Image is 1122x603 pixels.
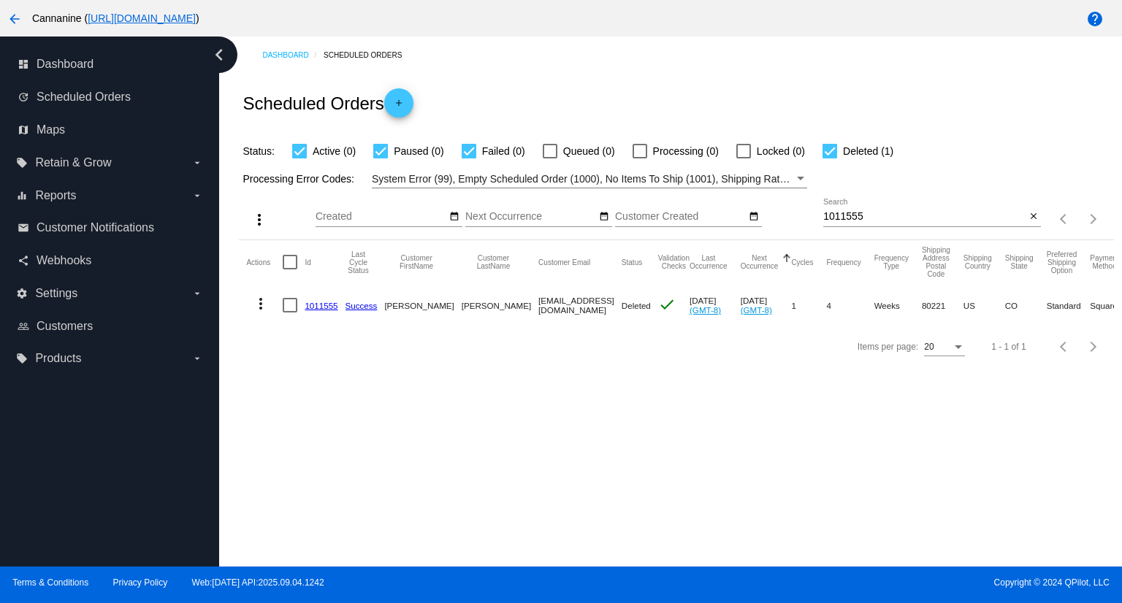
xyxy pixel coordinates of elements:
[35,287,77,300] span: Settings
[18,255,29,266] i: share
[305,258,310,266] button: Change sorting for Id
[88,12,196,24] a: [URL][DOMAIN_NAME]
[243,173,354,185] span: Processing Error Codes:
[823,211,1026,223] input: Search
[690,254,728,270] button: Change sorting for LastOccurrenceUtc
[346,301,378,310] a: Success
[18,249,203,272] a: share Webhooks
[16,353,28,364] i: local_offer
[394,142,443,160] span: Paused (0)
[16,190,28,201] i: equalizer
[1026,210,1041,225] button: Clear
[653,142,719,160] span: Processing (0)
[37,58,93,71] span: Dashboard
[826,284,874,326] mat-cell: 4
[741,254,779,270] button: Change sorting for NextOccurrenceUtc
[599,211,609,223] mat-icon: date_range
[563,142,615,160] span: Queued (0)
[191,353,203,364] i: arrow_drop_down
[991,342,1026,352] div: 1 - 1 of 1
[874,254,909,270] button: Change sorting for FrequencyType
[243,88,413,118] h2: Scheduled Orders
[18,320,29,332] i: people_outline
[18,85,203,109] a: update Scheduled Orders
[622,301,651,310] span: Deleted
[191,288,203,299] i: arrow_drop_down
[1005,254,1034,270] button: Change sorting for ShippingState
[18,222,29,234] i: email
[622,258,642,266] button: Change sorting for Status
[757,142,805,160] span: Locked (0)
[35,189,76,202] span: Reports
[16,288,28,299] i: settings
[922,284,963,326] mat-cell: 80221
[538,284,622,326] mat-cell: [EMAIL_ADDRESS][DOMAIN_NAME]
[1028,211,1039,223] mat-icon: close
[372,170,807,188] mat-select: Filter by Processing Error Codes
[18,124,29,136] i: map
[922,246,950,278] button: Change sorting for ShippingPostcode
[384,254,448,270] button: Change sorting for CustomerFirstName
[18,315,203,338] a: people_outline Customers
[191,157,203,169] i: arrow_drop_down
[1079,332,1108,361] button: Next page
[826,258,860,266] button: Change sorting for Frequency
[35,352,81,365] span: Products
[573,577,1110,588] span: Copyright © 2024 QPilot, LLC
[316,211,447,223] input: Created
[658,240,690,284] mat-header-cell: Validation Checks
[741,305,772,315] a: (GMT-8)
[32,12,199,24] span: Cannanine ( )
[18,118,203,142] a: map Maps
[791,284,826,326] mat-cell: 1
[324,44,415,66] a: Scheduled Orders
[1047,250,1077,274] button: Change sorting for PreferredShippingOption
[113,577,168,588] a: Privacy Policy
[305,301,337,310] a: 1011555
[384,284,461,326] mat-cell: [PERSON_NAME]
[35,156,111,169] span: Retain & Grow
[246,240,283,284] mat-header-cell: Actions
[37,254,91,267] span: Webhooks
[18,91,29,103] i: update
[1005,284,1047,326] mat-cell: CO
[791,258,813,266] button: Change sorting for Cycles
[390,98,408,115] mat-icon: add
[243,145,275,157] span: Status:
[18,216,203,239] a: email Customer Notifications
[538,258,590,266] button: Change sorting for CustomerEmail
[1047,284,1091,326] mat-cell: Standard
[37,221,154,234] span: Customer Notifications
[482,142,525,160] span: Failed (0)
[615,211,747,223] input: Customer Created
[16,157,28,169] i: local_offer
[462,284,538,326] mat-cell: [PERSON_NAME]
[37,91,131,104] span: Scheduled Orders
[924,342,934,352] span: 20
[346,250,372,274] button: Change sorting for LastProcessingCycleId
[963,284,1005,326] mat-cell: US
[262,44,324,66] a: Dashboard
[843,142,893,160] span: Deleted (1)
[858,342,918,352] div: Items per page:
[658,296,676,313] mat-icon: check
[12,577,88,588] a: Terms & Conditions
[313,142,356,160] span: Active (0)
[251,211,268,228] mat-icon: more_vert
[1079,204,1108,234] button: Next page
[37,320,93,333] span: Customers
[191,190,203,201] i: arrow_drop_down
[1050,332,1079,361] button: Previous page
[874,284,922,326] mat-cell: Weeks
[462,254,525,270] button: Change sorting for CustomerLastName
[1086,10,1104,28] mat-icon: help
[6,10,23,28] mat-icon: arrow_back
[690,284,741,326] mat-cell: [DATE]
[1050,204,1079,234] button: Previous page
[1090,254,1118,270] button: Change sorting for PaymentMethod.Type
[963,254,992,270] button: Change sorting for ShippingCountry
[252,295,270,312] mat-icon: more_vert
[192,577,324,588] a: Web:[DATE] API:2025.09.04.1242
[749,211,759,223] mat-icon: date_range
[18,58,29,70] i: dashboard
